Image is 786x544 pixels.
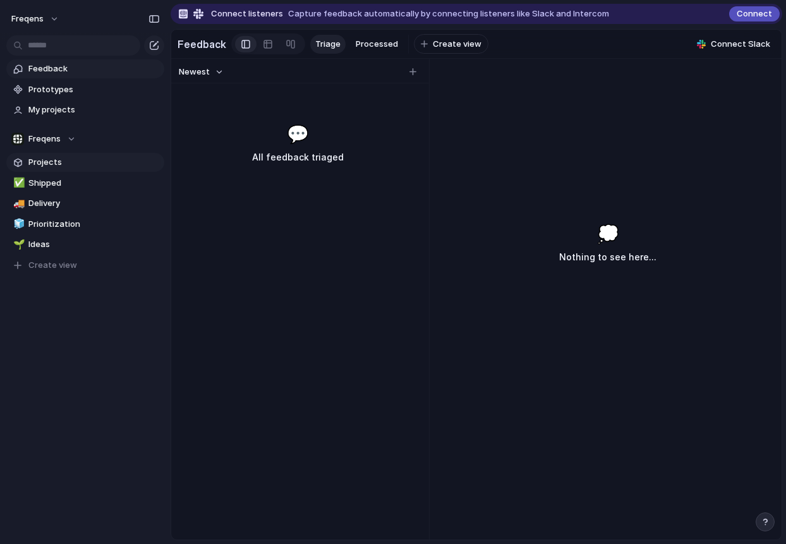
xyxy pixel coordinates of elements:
[28,238,160,251] span: Ideas
[28,156,160,169] span: Projects
[288,8,609,20] span: Capture feedback automatically by connecting listeners like Slack and Intercom
[28,133,61,145] span: Freqens
[6,256,164,275] button: Create view
[6,130,164,148] button: Freqens
[6,100,164,119] a: My projects
[11,197,24,210] button: 🚚
[201,150,394,165] h3: All feedback triaged
[11,13,44,25] span: Freqens
[6,59,164,78] a: Feedback
[737,8,772,20] span: Connect
[6,9,66,29] button: Freqens
[177,64,226,80] button: Newest
[13,238,22,252] div: 🌱
[179,66,210,78] span: Newest
[310,35,346,54] a: Triage
[6,174,164,193] a: ✅Shipped
[11,238,24,251] button: 🌱
[178,37,226,52] h2: Feedback
[13,196,22,211] div: 🚚
[28,197,160,210] span: Delivery
[6,80,164,99] a: Prototypes
[433,38,481,51] span: Create view
[28,218,160,231] span: Prioritization
[28,63,160,75] span: Feedback
[28,104,160,116] span: My projects
[351,35,403,54] a: Processed
[356,38,398,51] span: Processed
[287,121,309,147] span: 💬
[414,34,488,54] button: Create view
[28,177,160,190] span: Shipped
[6,235,164,254] a: 🌱Ideas
[6,194,164,213] a: 🚚Delivery
[597,221,619,247] span: 💭
[711,38,770,51] span: Connect Slack
[6,153,164,172] a: Projects
[315,38,341,51] span: Triage
[28,259,77,272] span: Create view
[211,8,283,20] span: Connect listeners
[13,176,22,190] div: ✅
[11,177,24,190] button: ✅
[13,217,22,231] div: 🧊
[692,35,775,54] button: Connect Slack
[559,250,656,265] h3: Nothing to see here...
[6,215,164,234] a: 🧊Prioritization
[28,83,160,96] span: Prototypes
[729,6,780,21] button: Connect
[11,218,24,231] button: 🧊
